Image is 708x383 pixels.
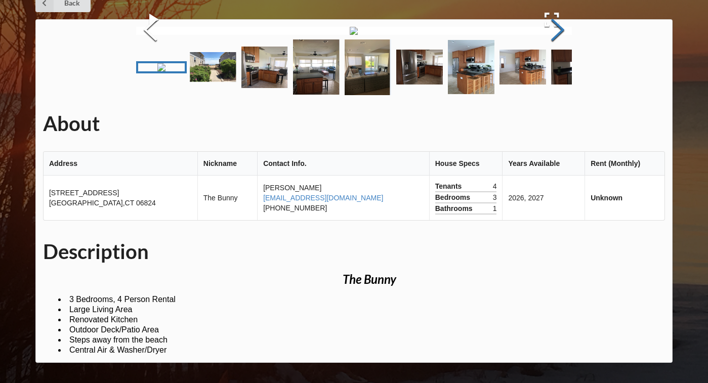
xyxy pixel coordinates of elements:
img: image003.png [293,39,340,95]
a: Go to Slide 8 [497,48,548,87]
img: IMG_1055.JPG [448,40,494,94]
a: Go to Slide 6 [394,48,445,87]
a: [EMAIL_ADDRESS][DOMAIN_NAME] [263,194,383,202]
a: Go to Slide 4 [291,37,342,97]
span: Bathrooms [435,203,475,214]
span: 4 [493,181,497,191]
a: Go to Slide 3 [239,45,290,90]
img: image001.png [190,52,236,82]
button: Open Fullscreen [531,5,572,34]
td: [PERSON_NAME] [PHONE_NUMBER] [257,176,429,220]
li: Steps away from the beach [58,335,168,345]
h1: Description [43,239,665,265]
span: 3 [493,192,497,202]
a: Go to Slide 2 [188,50,238,84]
span: [STREET_ADDRESS] [49,189,119,197]
th: House Specs [429,152,503,176]
span: [GEOGRAPHIC_DATA] , CT 06824 [49,199,156,207]
h1: About [43,111,665,137]
td: The Bunny [197,176,257,220]
img: image002.png [241,47,288,88]
img: image004.png [345,39,391,95]
span: Tenants [435,181,465,191]
i: The Bunny [343,272,396,286]
img: IMG_1054.JPG [396,50,443,84]
li: Central Air & Washer/Dryer [58,345,166,355]
a: Go to Slide 5 [343,37,393,97]
li: Renovated Kitchen [58,315,138,325]
th: Rent (Monthly) [585,152,664,176]
img: 745_fairfield_neach%2FIMG_5176.PNG [350,27,358,35]
b: Unknown [591,194,622,202]
td: 2026, 2027 [502,176,585,220]
th: Address [44,152,197,176]
th: Contact Info. [257,152,429,176]
li: Large Living Area [58,305,133,315]
img: IMG_1065.JPG [499,50,546,84]
li: Outdoor Deck/Patio Area [58,325,159,335]
div: Thumbnail Navigation [136,37,571,97]
th: Years Available [502,152,585,176]
li: 3 Bedrooms, 4 Person Rental [58,294,176,305]
span: 1 [493,203,497,214]
a: Go to Slide 7 [446,38,496,96]
span: Bedrooms [435,192,473,202]
th: Nickname [197,152,257,176]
